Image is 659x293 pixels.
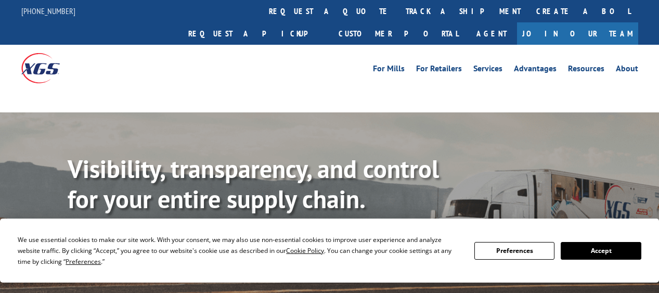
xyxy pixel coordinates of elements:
a: Customer Portal [331,22,466,45]
button: Preferences [474,242,554,260]
a: Services [473,65,502,76]
a: Advantages [514,65,557,76]
span: Cookie Policy [286,246,324,255]
a: Resources [568,65,604,76]
b: Visibility, transparency, and control for your entire supply chain. [68,152,439,215]
a: Request a pickup [180,22,331,45]
button: Accept [561,242,641,260]
a: About [616,65,638,76]
span: Preferences [66,257,101,266]
a: Agent [466,22,517,45]
a: For Retailers [416,65,462,76]
div: We use essential cookies to make our site work. With your consent, we may also use non-essential ... [18,234,462,267]
a: Join Our Team [517,22,638,45]
a: [PHONE_NUMBER] [21,6,75,16]
a: For Mills [373,65,405,76]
